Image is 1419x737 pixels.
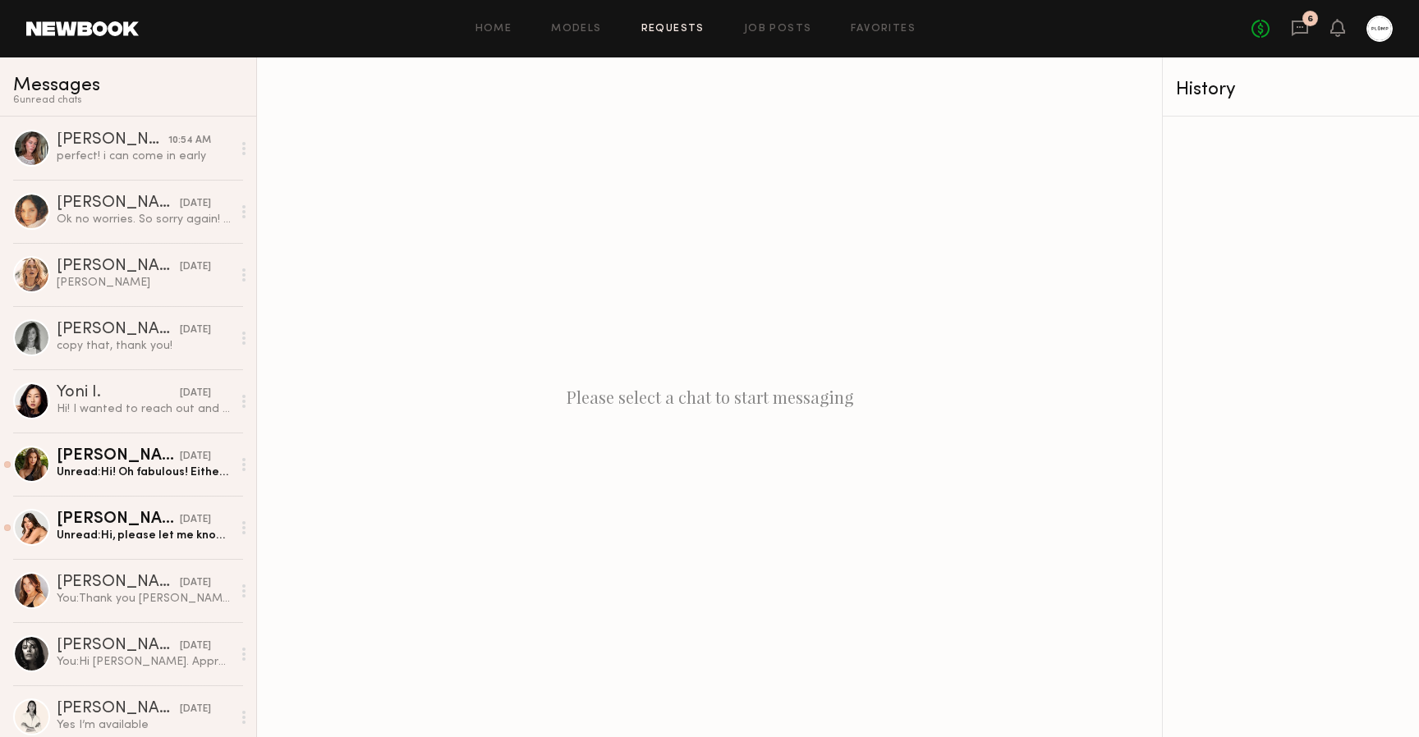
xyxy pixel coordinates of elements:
[257,57,1162,737] div: Please select a chat to start messaging
[851,24,916,34] a: Favorites
[57,465,232,480] div: Unread: Hi! Oh fabulous! Either the 11, 18 or 25 would be great on my end. Anytime in the afterno...
[641,24,705,34] a: Requests
[57,132,168,149] div: [PERSON_NAME]
[57,574,180,591] div: [PERSON_NAME]
[57,385,180,401] div: Yoni I.
[180,449,211,465] div: [DATE]
[57,638,180,654] div: [PERSON_NAME]
[168,133,211,149] div: 10:54 AM
[57,448,180,465] div: [PERSON_NAME]
[57,212,232,227] div: Ok no worries. So sorry again! Please let me know of future dates
[57,701,180,717] div: [PERSON_NAME]
[57,322,180,338] div: [PERSON_NAME]
[180,259,211,275] div: [DATE]
[57,149,232,164] div: perfect! i can come in early
[180,386,211,401] div: [DATE]
[57,401,232,417] div: Hi! I wanted to reach out and see what it is going to be like after [DATE] procedure? Am I going ...
[551,24,601,34] a: Models
[180,639,211,654] div: [DATE]
[180,702,211,717] div: [DATE]
[57,654,232,670] div: You: Hi [PERSON_NAME]. Appreciate the update. Your booking request has been withdrawn. Thank you ...
[180,575,211,591] div: [DATE]
[57,717,232,733] div: Yes I’m available
[1291,19,1309,39] a: 6
[57,591,232,607] div: You: Thank you [PERSON_NAME]. We will definitely keep you in mind. All the best.
[1307,15,1313,24] div: 6
[13,76,100,95] span: Messages
[57,528,232,543] div: Unread: Hi, please let me know if [DATE] works for you and I hold some time/I could even come do ...
[475,24,512,34] a: Home
[57,275,232,291] div: [PERSON_NAME]
[57,195,180,212] div: [PERSON_NAME]
[744,24,812,34] a: Job Posts
[180,323,211,338] div: [DATE]
[57,511,180,528] div: [PERSON_NAME]
[57,338,232,354] div: copy that, thank you!
[180,196,211,212] div: [DATE]
[180,512,211,528] div: [DATE]
[57,259,180,275] div: [PERSON_NAME]
[1176,80,1406,99] div: History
